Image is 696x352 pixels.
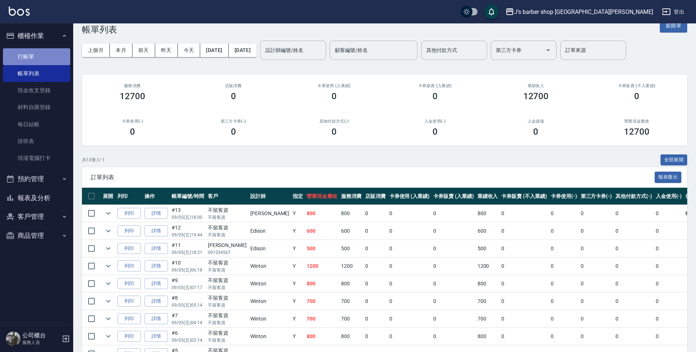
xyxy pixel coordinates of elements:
[595,119,678,124] h2: 營業現金應收
[549,222,579,240] td: 0
[208,214,247,221] p: 不留客資
[431,328,476,345] td: 0
[655,172,682,183] button: 報表匯出
[208,337,247,344] p: 不留客資
[549,328,579,345] td: 0
[388,205,432,222] td: 0
[172,302,204,308] p: 09/05 (五) 05:14
[579,222,614,240] td: 0
[388,240,432,257] td: 0
[231,91,236,101] h3: 0
[291,310,305,327] td: Y
[363,310,388,327] td: 0
[248,328,291,345] td: Winton
[208,249,247,256] p: 091234567
[339,258,363,275] td: 1200
[614,328,654,345] td: 0
[291,188,305,205] th: 指定
[291,293,305,310] td: Y
[654,328,684,345] td: 0
[476,293,500,310] td: 700
[291,275,305,292] td: Y
[579,328,614,345] td: 0
[145,261,168,272] a: 詳情
[614,188,654,205] th: 其他付款方式(-)
[145,296,168,307] a: 詳情
[117,296,141,307] button: 列印
[363,222,388,240] td: 0
[579,205,614,222] td: 0
[82,44,110,57] button: 上個月
[172,214,204,221] p: 09/05 (五) 18:00
[388,328,432,345] td: 0
[248,258,291,275] td: Winton
[499,240,549,257] td: 0
[431,222,476,240] td: 0
[172,249,204,256] p: 09/05 (五) 18:21
[431,258,476,275] td: 0
[292,119,376,124] h2: 其他付款方式(-)
[155,44,178,57] button: 昨天
[206,188,248,205] th: 客戶
[208,277,247,284] div: 不留客資
[229,44,257,57] button: [DATE]
[172,232,204,238] p: 09/05 (五) 19:44
[117,225,141,237] button: 列印
[499,328,549,345] td: 0
[305,188,339,205] th: 營業現金應收
[3,48,70,65] a: 打帳單
[103,261,114,272] button: expand row
[208,302,247,308] p: 不留客資
[514,7,653,16] div: J’s barber shop [GEOGRAPHIC_DATA][PERSON_NAME]
[101,188,116,205] th: 展開
[208,259,247,267] div: 不留客資
[91,174,655,181] span: 訂單列表
[3,169,70,188] button: 預約管理
[502,4,656,19] button: J’s barber shop [GEOGRAPHIC_DATA][PERSON_NAME]
[103,296,114,307] button: expand row
[614,205,654,222] td: 0
[499,293,549,310] td: 0
[248,222,291,240] td: Edison
[476,328,500,345] td: 800
[388,293,432,310] td: 0
[3,133,70,150] a: 排班表
[208,224,247,232] div: 不留客資
[3,150,70,166] a: 現場電腦打卡
[248,188,291,205] th: 設計師
[549,310,579,327] td: 0
[117,313,141,325] button: 列印
[305,240,339,257] td: 500
[614,293,654,310] td: 0
[484,4,499,19] button: save
[116,188,143,205] th: 列印
[208,267,247,273] p: 不留客資
[614,275,654,292] td: 0
[145,313,168,325] a: 詳情
[388,310,432,327] td: 0
[388,275,432,292] td: 0
[170,188,206,205] th: 帳單編號/時間
[332,91,337,101] h3: 0
[170,310,206,327] td: #7
[579,275,614,292] td: 0
[170,275,206,292] td: #9
[388,188,432,205] th: 卡券使用 (入業績)
[363,258,388,275] td: 0
[431,293,476,310] td: 0
[388,258,432,275] td: 0
[208,312,247,319] div: 不留客資
[499,205,549,222] td: 0
[476,240,500,257] td: 500
[200,44,228,57] button: [DATE]
[143,188,170,205] th: 操作
[91,83,174,88] h3: 服務消費
[291,205,305,222] td: Y
[660,22,687,29] a: 新開單
[132,44,155,57] button: 前天
[579,240,614,257] td: 0
[291,328,305,345] td: Y
[145,278,168,289] a: 詳情
[3,226,70,245] button: 商品管理
[170,222,206,240] td: #12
